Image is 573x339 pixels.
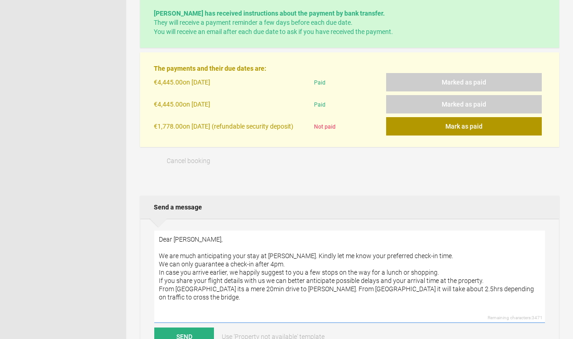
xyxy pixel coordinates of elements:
[154,95,310,117] div: on [DATE]
[310,95,386,117] div: Paid
[310,73,386,95] div: Paid
[154,65,266,72] strong: The payments and their due dates are:
[154,79,183,86] flynt-currency: €4,445.00
[154,73,310,95] div: on [DATE]
[140,152,237,170] button: Cancel booking
[167,157,210,164] span: Cancel booking
[154,101,183,108] flynt-currency: €4,445.00
[154,123,183,130] flynt-currency: €1,778.00
[154,9,545,36] p: They will receive a payment reminder a few days before each due date. You will receive an email a...
[310,117,386,136] div: Not paid
[140,196,559,219] h2: Send a message
[386,95,542,113] button: Marked as paid
[386,117,542,136] button: Mark as paid
[154,117,310,136] div: on [DATE] (refundable security deposit)
[386,73,542,91] button: Marked as paid
[154,10,385,17] strong: [PERSON_NAME] has received instructions about the payment by bank transfer.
